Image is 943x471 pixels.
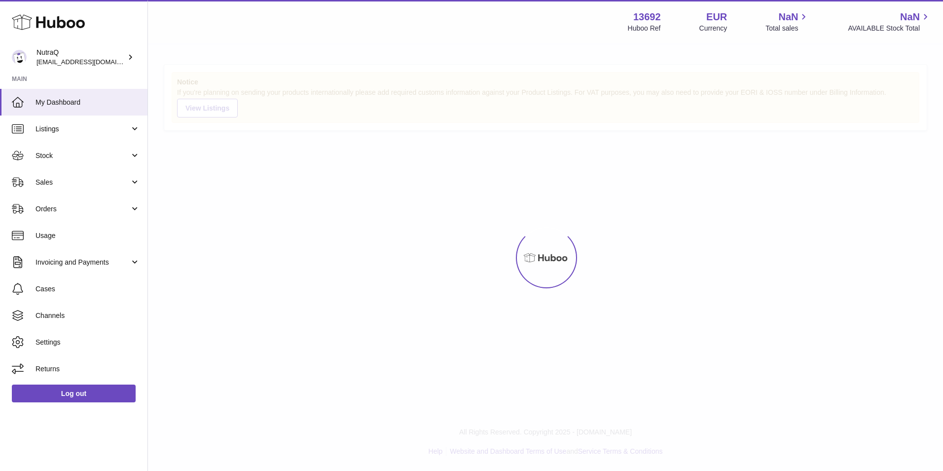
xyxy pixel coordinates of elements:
[36,204,130,214] span: Orders
[36,48,125,67] div: NutraQ
[848,24,931,33] span: AVAILABLE Stock Total
[36,124,130,134] span: Listings
[778,10,798,24] span: NaN
[628,24,661,33] div: Huboo Ref
[36,311,140,320] span: Channels
[706,10,727,24] strong: EUR
[36,258,130,267] span: Invoicing and Payments
[36,151,130,160] span: Stock
[12,50,27,65] img: log@nutraq.com
[36,178,130,187] span: Sales
[699,24,727,33] div: Currency
[848,10,931,33] a: NaN AVAILABLE Stock Total
[36,231,140,240] span: Usage
[36,58,145,66] span: [EMAIL_ADDRESS][DOMAIN_NAME]
[900,10,920,24] span: NaN
[765,10,809,33] a: NaN Total sales
[12,385,136,402] a: Log out
[36,338,140,347] span: Settings
[36,98,140,107] span: My Dashboard
[633,10,661,24] strong: 13692
[36,284,140,294] span: Cases
[765,24,809,33] span: Total sales
[36,364,140,374] span: Returns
